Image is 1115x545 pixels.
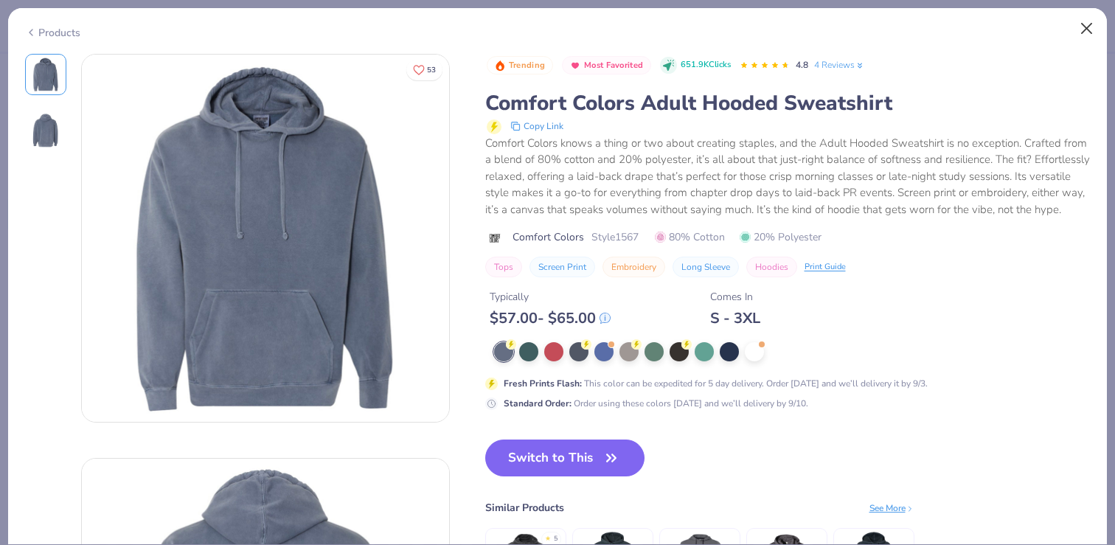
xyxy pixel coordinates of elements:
button: copy to clipboard [506,117,568,135]
button: Tops [485,257,522,277]
div: Order using these colors [DATE] and we’ll delivery by 9/10. [504,397,808,410]
img: Most Favorited sort [569,60,581,72]
button: Screen Print [529,257,595,277]
span: 53 [427,66,436,74]
button: Hoodies [746,257,797,277]
a: 4 Reviews [814,58,865,72]
div: Similar Products [485,500,564,516]
span: 4.8 [796,59,808,71]
img: Trending sort [494,60,506,72]
button: Badge Button [562,56,651,75]
div: ★ [545,534,551,540]
button: Long Sleeve [673,257,739,277]
div: $ 57.00 - $ 65.00 [490,309,611,327]
span: Comfort Colors [513,229,584,245]
button: Switch to This [485,440,645,476]
div: 5 [554,534,557,544]
img: brand logo [485,232,505,244]
div: Print Guide [805,261,846,274]
img: Front [82,55,449,422]
span: Style 1567 [591,229,639,245]
button: Like [406,59,442,80]
span: Trending [509,61,545,69]
span: 651.9K Clicks [681,59,731,72]
span: 80% Cotton [655,229,725,245]
div: 4.8 Stars [740,54,790,77]
button: Embroidery [602,257,665,277]
div: This color can be expedited for 5 day delivery. Order [DATE] and we’ll delivery it by 9/3. [504,377,928,390]
div: Typically [490,289,611,305]
div: Comfort Colors Adult Hooded Sweatshirt [485,89,1091,117]
span: Most Favorited [584,61,643,69]
img: Back [28,113,63,148]
div: See More [869,501,914,515]
strong: Standard Order : [504,398,572,409]
button: Close [1073,15,1101,43]
div: Comfort Colors knows a thing or two about creating staples, and the Adult Hooded Sweatshirt is no... [485,135,1091,218]
div: S - 3XL [710,309,760,327]
strong: Fresh Prints Flash : [504,378,582,389]
img: Front [28,57,63,92]
button: Badge Button [487,56,553,75]
div: Products [25,25,80,41]
div: Comes In [710,289,760,305]
span: 20% Polyester [740,229,822,245]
